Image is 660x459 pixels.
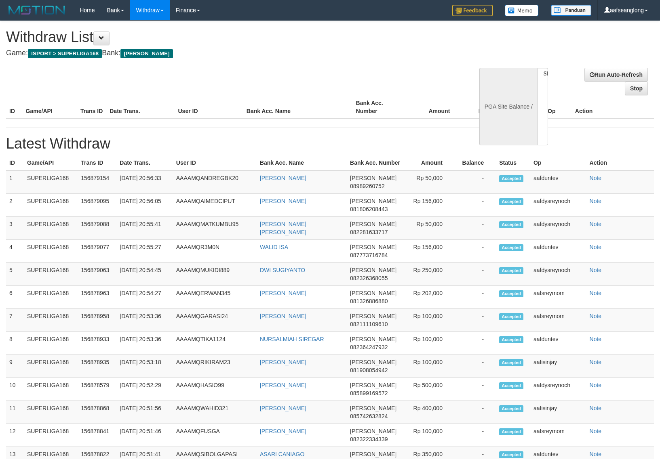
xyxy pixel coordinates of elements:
td: 156878935 [78,355,116,378]
a: [PERSON_NAME] [260,198,306,204]
a: Note [590,359,602,365]
td: - [455,355,496,378]
span: 082326368055 [350,275,388,281]
a: [PERSON_NAME] [260,313,306,319]
a: Note [590,290,602,296]
td: AAAAMQAIMEDCIPUT [173,194,257,217]
td: [DATE] 20:54:27 [116,286,173,309]
th: ID [6,96,23,119]
td: aafdysreynoch [530,194,586,217]
td: - [455,217,496,240]
th: User ID [173,155,257,170]
td: 156878963 [78,286,116,309]
td: aafdysreynoch [530,263,586,286]
a: Note [590,451,602,457]
th: Action [586,155,654,170]
span: [PERSON_NAME] [350,451,396,457]
td: - [455,194,496,217]
th: ID [6,155,24,170]
td: 156879095 [78,194,116,217]
span: Accepted [499,267,523,274]
td: 7 [6,309,24,332]
td: AAAAMQMATKUMBU95 [173,217,257,240]
td: 156879088 [78,217,116,240]
td: SUPERLIGA168 [24,309,78,332]
span: 082111109610 [350,321,388,327]
td: SUPERLIGA168 [24,332,78,355]
a: Note [590,336,602,342]
th: Action [572,96,654,119]
a: Note [590,175,602,181]
td: [DATE] 20:55:41 [116,217,173,240]
td: SUPERLIGA168 [24,355,78,378]
span: [PERSON_NAME] [350,428,396,434]
a: [PERSON_NAME] [PERSON_NAME] [260,221,306,235]
td: SUPERLIGA168 [24,424,78,447]
a: Note [590,382,602,388]
th: Trans ID [77,96,106,119]
td: Rp 202,000 [406,286,455,309]
a: [PERSON_NAME] [260,405,306,411]
a: ASARI CANIAGO [260,451,304,457]
img: Feedback.jpg [452,5,493,16]
th: Amount [407,96,462,119]
td: Rp 400,000 [406,401,455,424]
th: Balance [462,96,512,119]
td: - [455,309,496,332]
a: [PERSON_NAME] [260,290,306,296]
a: DWI SUGIYANTO [260,267,305,273]
td: aafduntev [530,332,586,355]
th: Bank Acc. Name [243,96,353,119]
td: - [455,332,496,355]
span: Accepted [499,359,523,366]
span: 085899169572 [350,390,388,396]
a: Note [590,428,602,434]
td: Rp 50,000 [406,170,455,194]
td: SUPERLIGA168 [24,378,78,401]
a: Note [590,198,602,204]
td: - [455,424,496,447]
th: Op [530,155,586,170]
span: [PERSON_NAME] [350,244,396,250]
td: aafduntev [530,170,586,194]
td: 2 [6,194,24,217]
span: Accepted [499,244,523,251]
span: Accepted [499,313,523,320]
span: [PERSON_NAME] [350,267,396,273]
td: AAAAMQRIKIRAM23 [173,355,257,378]
td: SUPERLIGA168 [24,217,78,240]
td: Rp 500,000 [406,378,455,401]
td: AAAAMQFUSGA [173,424,257,447]
span: Accepted [499,428,523,435]
a: WALID ISA [260,244,288,250]
td: SUPERLIGA168 [24,401,78,424]
td: - [455,240,496,263]
td: [DATE] 20:51:46 [116,424,173,447]
td: 156878868 [78,401,116,424]
td: 156879063 [78,263,116,286]
h1: Withdraw List [6,29,432,45]
th: Date Trans. [116,155,173,170]
span: [PERSON_NAME] [350,405,396,411]
td: AAAAMQWAHID321 [173,401,257,424]
td: 1 [6,170,24,194]
th: User ID [175,96,243,119]
th: Op [544,96,572,119]
td: 156878933 [78,332,116,355]
span: 082364247932 [350,344,388,350]
th: Bank Acc. Number [353,96,407,119]
td: 156878579 [78,378,116,401]
td: [DATE] 20:53:18 [116,355,173,378]
td: - [455,286,496,309]
td: aafsreymom [530,286,586,309]
a: [PERSON_NAME] [260,175,306,181]
span: [PERSON_NAME] [350,382,396,388]
td: Rp 100,000 [406,309,455,332]
td: 9 [6,355,24,378]
span: [PERSON_NAME] [350,290,396,296]
td: aafsreymom [530,424,586,447]
span: [PERSON_NAME] [120,49,173,58]
th: Amount [406,155,455,170]
span: Accepted [499,221,523,228]
td: aafdysreynoch [530,378,586,401]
